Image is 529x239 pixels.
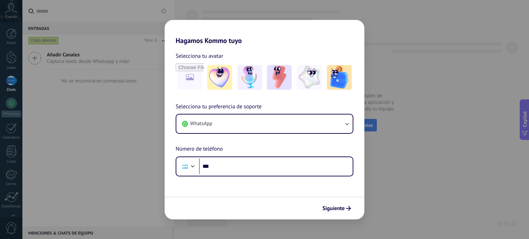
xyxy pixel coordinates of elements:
img: -5.jpeg [327,65,352,90]
img: -1.jpeg [207,65,232,90]
h2: Hagamos Kommo tuyo [165,20,364,45]
div: Argentina: + 54 [178,159,191,174]
img: -4.jpeg [297,65,322,90]
span: Siguiente [322,206,345,211]
button: Siguiente [319,203,354,214]
span: Selecciona tu preferencia de soporte [176,102,262,111]
button: WhatsApp [176,115,353,133]
span: Número de teléfono [176,145,223,154]
span: WhatsApp [190,120,212,127]
img: -3.jpeg [267,65,292,90]
span: Selecciona tu avatar [176,52,223,61]
img: -2.jpeg [237,65,262,90]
